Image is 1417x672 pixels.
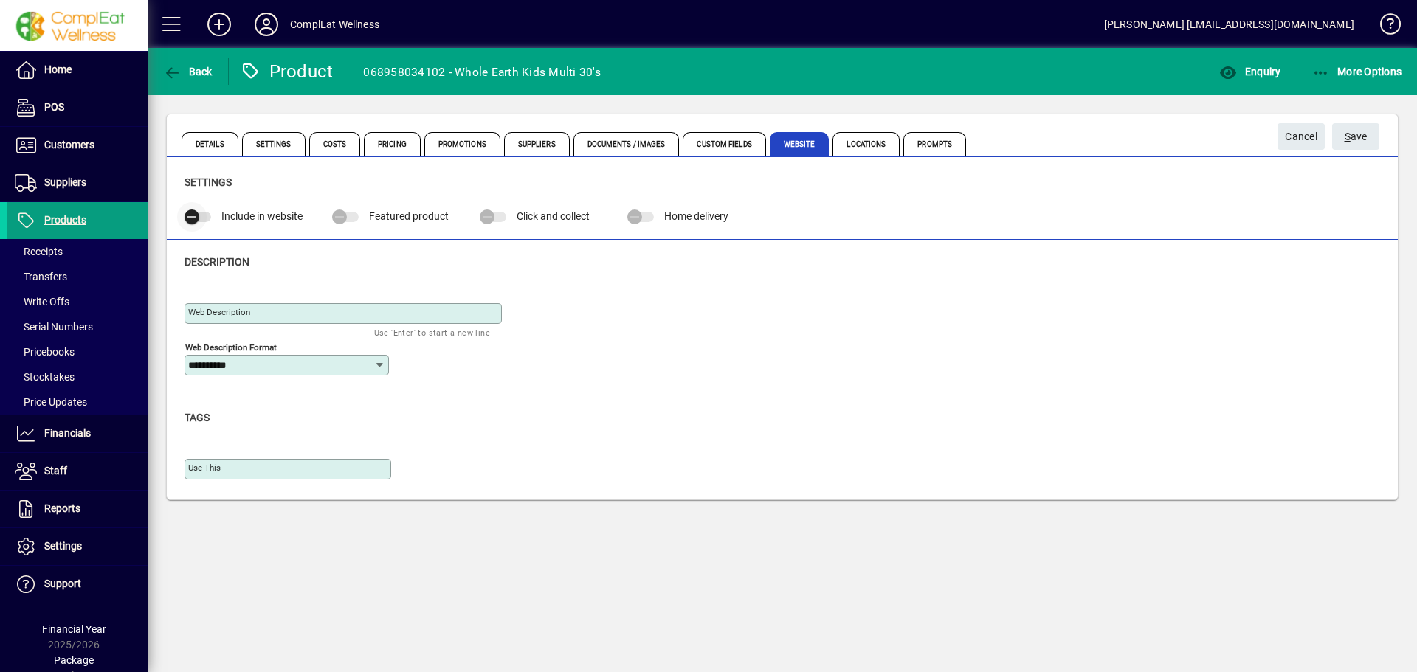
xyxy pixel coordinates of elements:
[15,246,63,257] span: Receipts
[182,132,238,156] span: Details
[148,58,229,85] app-page-header-button: Back
[163,66,213,77] span: Back
[188,307,250,317] mat-label: Web Description
[15,371,75,383] span: Stocktakes
[185,256,249,268] span: Description
[7,264,148,289] a: Transfers
[683,132,765,156] span: Custom Fields
[188,463,221,473] mat-label: Use This
[1332,123,1379,150] button: Save
[1345,131,1351,142] span: S
[7,89,148,126] a: POS
[54,654,94,666] span: Package
[1285,125,1317,149] span: Cancel
[7,491,148,527] a: Reports
[44,63,72,75] span: Home
[7,415,148,452] a: Financials
[1216,58,1284,85] button: Enquiry
[832,132,900,156] span: Locations
[196,11,243,38] button: Add
[504,132,570,156] span: Suppliers
[364,132,421,156] span: Pricing
[7,164,148,201] a: Suppliers
[7,239,148,264] a: Receipts
[517,210,590,222] span: Click and collect
[44,465,67,477] span: Staff
[1312,66,1402,77] span: More Options
[363,60,601,84] div: 068958034102 - Whole Earth Kids Multi 30's
[44,540,82,552] span: Settings
[1104,13,1354,36] div: [PERSON_NAME] [EMAIL_ADDRESS][DOMAIN_NAME]
[369,210,449,222] span: Featured product
[7,52,148,89] a: Home
[44,578,81,589] span: Support
[44,502,80,514] span: Reports
[1219,66,1280,77] span: Enquiry
[15,321,93,333] span: Serial Numbers
[424,132,500,156] span: Promotions
[7,453,148,490] a: Staff
[185,176,232,188] span: Settings
[7,289,148,314] a: Write Offs
[15,271,67,283] span: Transfers
[15,396,87,408] span: Price Updates
[7,389,148,415] a: Price Updates
[770,132,830,156] span: Website
[44,214,86,226] span: Products
[309,132,361,156] span: Costs
[1345,125,1368,149] span: ave
[42,623,106,635] span: Financial Year
[664,210,728,222] span: Home delivery
[1278,123,1325,150] button: Cancel
[374,324,490,341] mat-hint: Use 'Enter' to start a new line
[1369,3,1399,51] a: Knowledge Base
[7,528,148,565] a: Settings
[243,11,290,38] button: Profile
[185,412,210,423] span: Tags
[7,314,148,339] a: Serial Numbers
[1309,58,1406,85] button: More Options
[15,346,75,358] span: Pricebooks
[240,60,334,83] div: Product
[159,58,216,85] button: Back
[221,210,303,222] span: Include in website
[44,101,64,113] span: POS
[15,296,69,308] span: Write Offs
[44,427,91,439] span: Financials
[7,127,148,164] a: Customers
[7,566,148,603] a: Support
[44,139,94,150] span: Customers
[7,339,148,364] a: Pricebooks
[573,132,680,156] span: Documents / Images
[903,132,966,156] span: Prompts
[242,132,306,156] span: Settings
[290,13,379,36] div: ComplEat Wellness
[7,364,148,389] a: Stocktakes
[44,176,86,188] span: Suppliers
[185,342,277,352] mat-label: Web Description Format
